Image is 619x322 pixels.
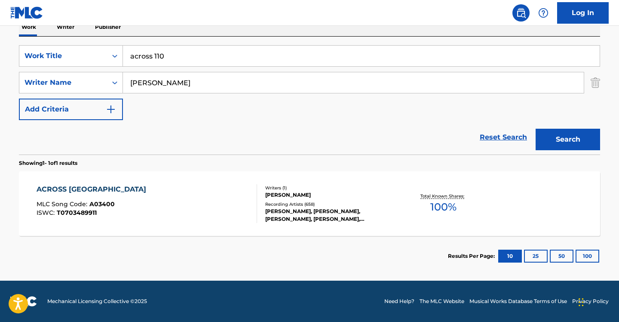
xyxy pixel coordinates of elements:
a: Reset Search [475,128,531,147]
a: Privacy Policy [572,297,609,305]
a: Log In [557,2,609,24]
div: Writer Name [25,77,102,88]
span: A03400 [89,200,115,208]
img: MLC Logo [10,6,43,19]
div: Work Title [25,51,102,61]
div: Writers ( 1 ) [265,185,395,191]
div: ACROSS [GEOGRAPHIC_DATA] [37,184,150,195]
p: Total Known Shares: [420,193,466,199]
button: 10 [498,250,522,263]
a: Musical Works Database Terms of Use [469,297,567,305]
button: 25 [524,250,548,263]
span: MLC Song Code : [37,200,89,208]
img: 9d2ae6d4665cec9f34b9.svg [106,104,116,115]
p: Writer [54,18,77,36]
a: Need Help? [384,297,414,305]
span: ISWC : [37,209,57,217]
p: Work [19,18,39,36]
img: Delete Criterion [591,72,600,93]
img: logo [10,296,37,307]
img: search [516,8,526,18]
span: 100 % [430,199,457,215]
a: Public Search [512,4,530,22]
span: T0703489911 [57,209,97,217]
div: Recording Artists ( 658 ) [265,201,395,207]
img: help [538,8,549,18]
a: The MLC Website [420,297,464,305]
p: Publisher [92,18,123,36]
iframe: Chat Widget [576,281,619,322]
p: Showing 1 - 1 of 1 results [19,159,77,167]
span: Mechanical Licensing Collective © 2025 [47,297,147,305]
div: [PERSON_NAME] [265,191,395,199]
div: [PERSON_NAME], [PERSON_NAME], [PERSON_NAME], [PERSON_NAME], [PERSON_NAME] [265,207,395,223]
div: Help [535,4,552,22]
div: Drag [579,289,584,315]
button: Search [536,129,600,150]
button: Add Criteria [19,99,123,120]
p: Results Per Page: [448,252,497,260]
button: 100 [576,250,599,263]
form: Search Form [19,45,600,155]
a: ACROSS [GEOGRAPHIC_DATA]MLC Song Code:A03400ISWC:T0703489911Writers (1)[PERSON_NAME]Recording Art... [19,171,600,236]
button: 50 [550,250,573,263]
